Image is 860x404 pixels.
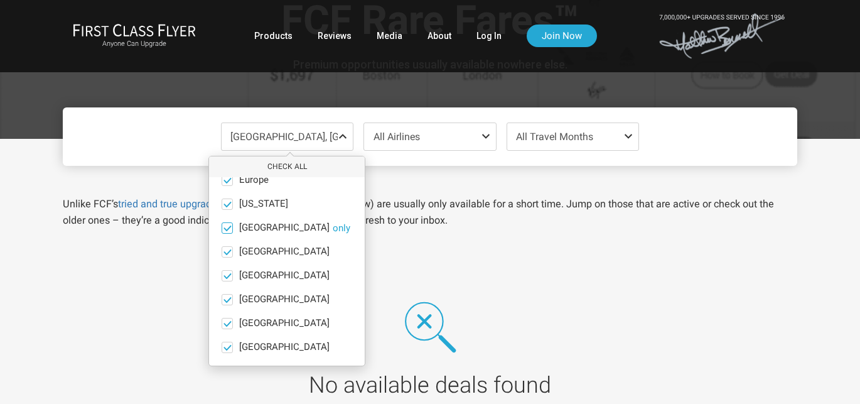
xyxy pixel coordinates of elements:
span: [GEOGRAPHIC_DATA] [239,342,330,353]
h2: No available deals found [189,373,671,398]
span: [GEOGRAPHIC_DATA] [239,246,330,258]
span: [GEOGRAPHIC_DATA] [239,270,330,281]
button: [GEOGRAPHIC_DATA] [333,222,350,234]
a: tried and true upgrade strategies [118,198,264,210]
span: [GEOGRAPHIC_DATA] [239,294,330,305]
span: [GEOGRAPHIC_DATA] [239,222,330,234]
span: Europe [239,175,269,186]
a: Media [377,25,402,47]
a: First Class FlyerAnyone Can Upgrade [73,23,196,48]
span: [GEOGRAPHIC_DATA] [239,318,330,329]
a: About [427,25,451,47]
span: All Airlines [374,131,420,143]
span: All Travel Months [516,131,593,143]
a: Join Now [527,25,597,47]
small: Anyone Can Upgrade [73,40,196,48]
span: [US_STATE] [239,199,288,210]
button: Check All [209,156,365,177]
p: Unlike FCF’s , our Daily Alerts (below) are usually only available for a short time. Jump on thos... [63,196,797,229]
a: Log In [476,25,502,47]
a: Products [254,25,293,47]
img: First Class Flyer [73,23,196,36]
a: Reviews [318,25,352,47]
